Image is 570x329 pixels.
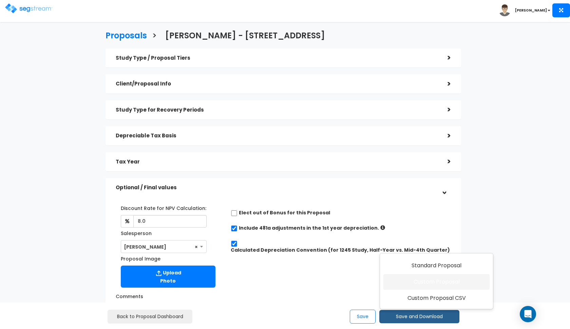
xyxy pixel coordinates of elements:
[437,79,451,89] div: >
[437,53,451,63] div: >
[239,225,379,231] label: Include 481a adjustments in the 1st year depreciation.
[439,181,449,195] div: >
[155,269,163,277] img: Upload Icon
[437,104,451,115] div: >
[231,247,450,253] label: Calculated Depreciation Convention (for 1245 Study, Half-Year vs. Mid-4th Quarter)
[383,290,490,306] a: Custom Proposal CSV
[116,291,143,300] label: Comments
[116,133,437,139] h5: Depreciable Tax Basis
[350,310,376,324] button: Save
[239,209,330,216] label: Elect out of Bonus for this Proposal
[520,306,536,322] div: Open Intercom Messenger
[121,240,207,253] span: Zack Driscoll
[379,310,459,323] button: Save and Download
[437,156,451,167] div: >
[121,253,160,262] label: Proposal Image
[195,240,198,253] span: ×
[383,258,490,273] a: Standard Proposal
[515,8,547,13] b: [PERSON_NAME]
[499,4,511,16] img: avatar.png
[383,274,490,290] a: Custom Proposal
[160,24,325,45] a: [PERSON_NAME] - [STREET_ADDRESS]
[121,228,152,237] label: Salesperson
[116,159,437,165] h5: Tax Year
[116,81,437,87] h5: Client/Proposal Info
[108,310,192,324] a: Back to Proposal Dashboard
[106,31,147,42] h3: Proposals
[165,31,325,42] h3: [PERSON_NAME] - [STREET_ADDRESS]
[116,185,437,191] h5: Optional / Final values
[100,24,147,45] a: Proposals
[121,240,207,253] span: Zack Driscoll
[121,202,206,212] label: Discount Rate for NPV Calculation:
[116,107,437,113] h5: Study Type for Recovery Periods
[121,266,215,288] label: Upload Photo
[5,3,53,13] img: logo.png
[152,31,157,42] h3: >
[116,55,437,61] h5: Study Type / Proposal Tiers
[380,225,385,230] i: If checked: Increased depreciation = Aggregated Post-Study (up to Tax Year) – Prior Accumulated D...
[437,131,451,141] div: >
